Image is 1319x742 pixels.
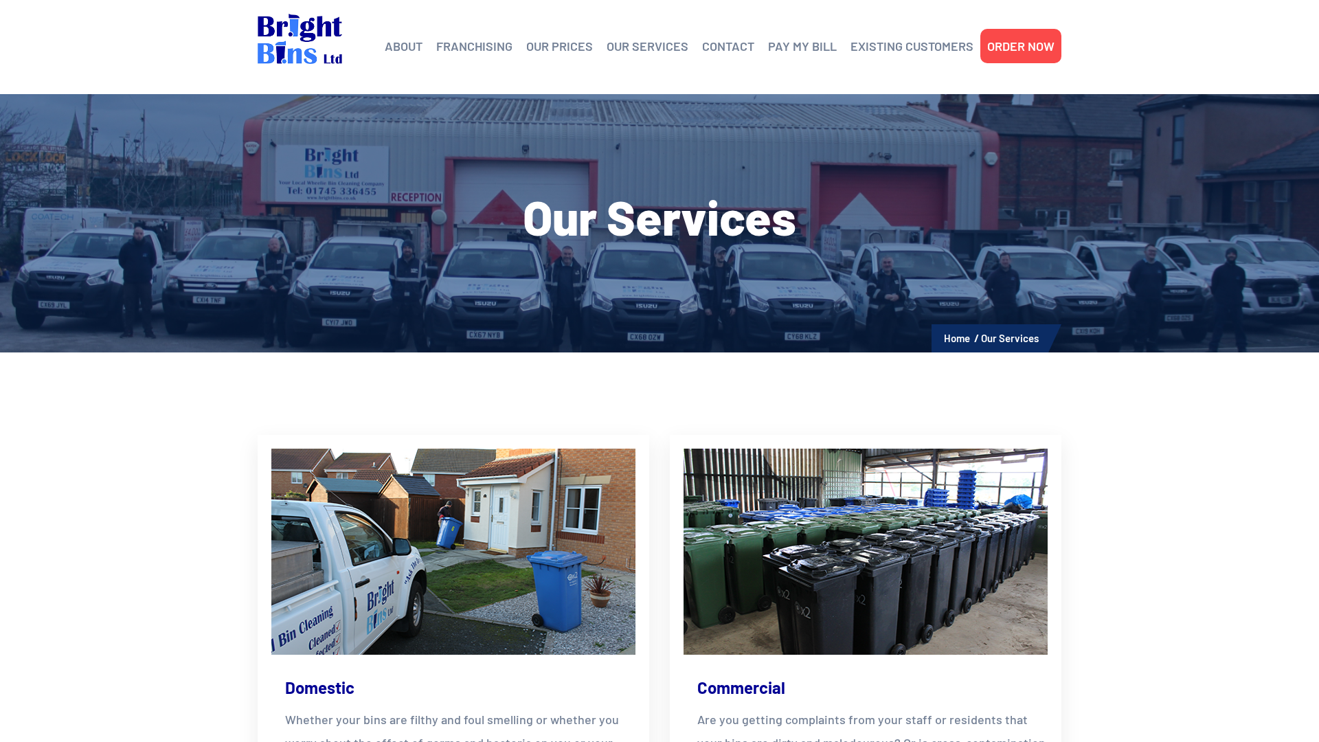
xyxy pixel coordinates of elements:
a: OUR PRICES [526,36,593,56]
a: CONTACT [702,36,754,56]
a: Home [944,332,970,344]
a: ABOUT [385,36,422,56]
a: ORDER NOW [987,36,1055,56]
a: Domestic [285,677,354,699]
h1: Our Services [258,192,1061,240]
a: PAY MY BILL [768,36,837,56]
li: Our Services [981,329,1039,347]
a: FRANCHISING [436,36,512,56]
a: Commercial [697,677,785,699]
a: OUR SERVICES [607,36,688,56]
a: EXISTING CUSTOMERS [850,36,973,56]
